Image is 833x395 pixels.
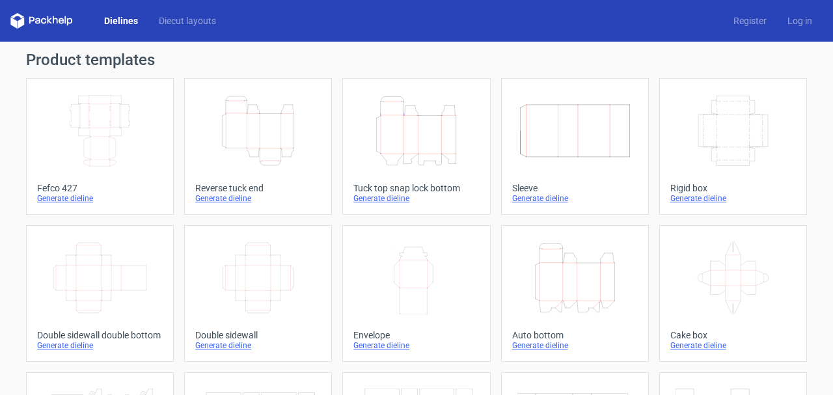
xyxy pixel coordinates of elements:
[195,340,321,351] div: Generate dieline
[670,330,796,340] div: Cake box
[342,78,490,215] a: Tuck top snap lock bottomGenerate dieline
[184,225,332,362] a: Double sidewallGenerate dieline
[670,193,796,204] div: Generate dieline
[148,14,226,27] a: Diecut layouts
[353,340,479,351] div: Generate dieline
[670,183,796,193] div: Rigid box
[777,14,823,27] a: Log in
[353,330,479,340] div: Envelope
[26,52,807,68] h1: Product templates
[37,340,163,351] div: Generate dieline
[195,183,321,193] div: Reverse tuck end
[659,225,807,362] a: Cake boxGenerate dieline
[512,340,638,351] div: Generate dieline
[37,330,163,340] div: Double sidewall double bottom
[501,225,649,362] a: Auto bottomGenerate dieline
[195,330,321,340] div: Double sidewall
[512,330,638,340] div: Auto bottom
[342,225,490,362] a: EnvelopeGenerate dieline
[512,193,638,204] div: Generate dieline
[94,14,148,27] a: Dielines
[353,193,479,204] div: Generate dieline
[26,225,174,362] a: Double sidewall double bottomGenerate dieline
[512,183,638,193] div: Sleeve
[37,183,163,193] div: Fefco 427
[659,78,807,215] a: Rigid boxGenerate dieline
[195,193,321,204] div: Generate dieline
[501,78,649,215] a: SleeveGenerate dieline
[353,183,479,193] div: Tuck top snap lock bottom
[184,78,332,215] a: Reverse tuck endGenerate dieline
[26,78,174,215] a: Fefco 427Generate dieline
[723,14,777,27] a: Register
[37,193,163,204] div: Generate dieline
[670,340,796,351] div: Generate dieline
